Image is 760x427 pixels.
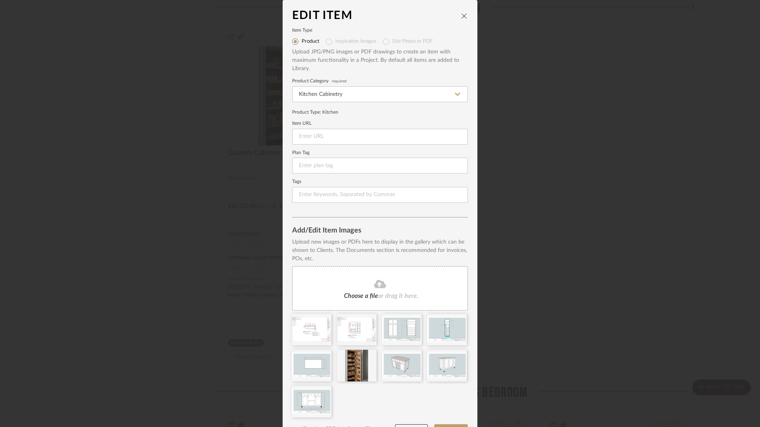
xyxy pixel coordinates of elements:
[320,110,338,114] span: : Kitchen
[292,187,468,203] input: Enter Keywords, Separated by Commas
[292,122,468,126] label: Item URL
[292,79,468,83] label: Product Category
[292,180,468,184] label: Tags
[292,227,468,235] div: Add/Edit Item Images
[292,109,468,116] div: Product Type
[292,129,468,145] input: Enter URL
[344,293,378,299] span: Choose a file
[292,151,468,155] label: Plan Tag
[302,38,319,45] label: Product
[292,10,461,22] div: Edit Item
[332,80,347,83] span: required
[292,35,468,48] mat-radio-group: Select item type
[292,29,468,32] label: Item Type
[292,158,468,173] input: Enter plan tag
[292,238,468,263] div: Upload new images or PDFs here to display in the gallery which can be shown to Clients. The Docum...
[378,293,418,299] span: or drag it here.
[292,86,468,102] input: Type a category to search and select
[292,48,468,73] div: Upload JPG/PNG images or PDF drawings to create an item with maximum functionality in a Project. ...
[461,12,468,19] button: close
